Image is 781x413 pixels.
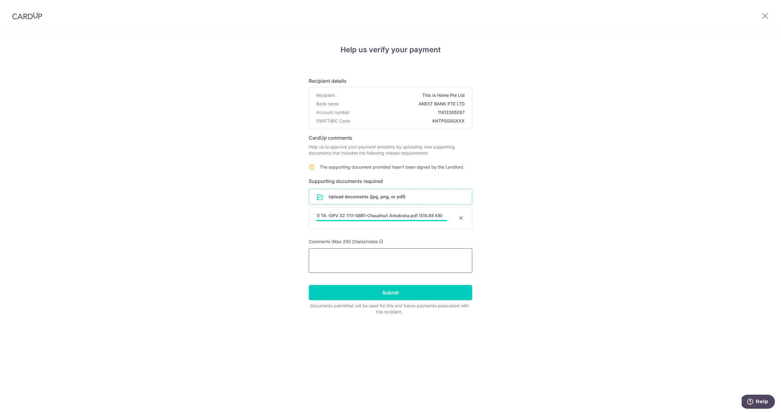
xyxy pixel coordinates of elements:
[309,285,472,300] input: Submit
[316,213,450,219] div: 1) TA -DPV 32 1111-SBR1-Chaudhuri Arkobrata.pdf (515.88 KB)
[316,118,350,124] span: SWIFT/BIC Code
[309,188,472,205] div: Upload documents (jpg, png, or pdf)
[742,395,775,410] iframe: Opens a widget where you can find more information
[309,239,378,244] span: Comments (Max 250 Chars)/notes
[309,144,472,156] p: Help us to approve your payment smoothly by uploading new supporting documents that includes the ...
[316,220,447,221] div: 98%
[309,44,472,55] h4: Help us verify your payment
[316,109,350,115] span: Account number
[309,177,472,185] h6: Supporting documents required
[316,101,339,107] span: Bank name
[337,92,465,98] span: This is Home Pte Ltd
[352,109,465,115] span: 11412305267
[320,164,464,170] span: The supporting document provided hasn't been signed by the Landlord.
[309,134,472,141] h6: CardUp comments
[352,118,465,124] span: ANTPSGSGXXX
[309,77,472,85] h6: Recipient details
[316,92,335,98] span: Recipient
[341,101,465,107] span: ANEXT BANK PTE LTD
[309,303,470,315] div: Documents submitted will be used for this and future payments associated with this recipient.
[12,12,42,20] img: CardUp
